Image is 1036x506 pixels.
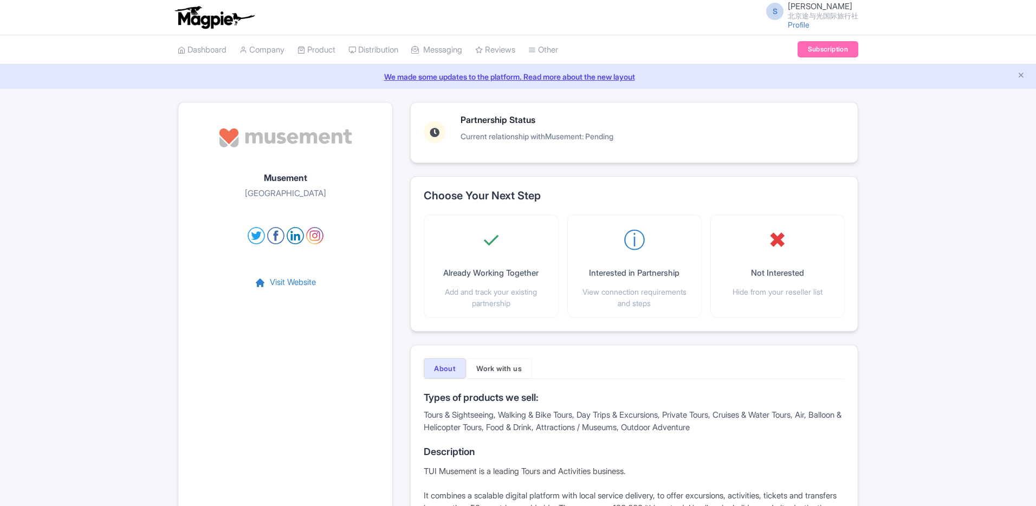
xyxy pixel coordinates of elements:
[245,187,326,200] p: [GEOGRAPHIC_DATA]
[424,392,845,403] h3: Types of products we sell:
[424,409,845,433] p: Tours & Sightseeing, Walking & Bike Tours, Day Trips & Excursions, Private Tours, Cruises & Water...
[306,227,323,244] img: instagram-round-01-d873700d03cfe9216e9fb2676c2aa726.svg
[760,2,858,20] a: S [PERSON_NAME] 北京途与光国际旅行社
[264,173,307,183] h1: Musement
[424,190,845,202] h2: Choose Your Next Step
[577,224,692,309] button: ⓘ Interested in Partnership View connection requirements and steps
[545,132,582,141] span: Musement
[577,286,692,309] p: View connection requirements and steps
[433,224,549,309] button: ✓ Already Working Together Add and track your existing partnership
[461,115,613,125] h3: Partnership Status
[733,224,823,297] button: ✖ Not Interested Hide from your reseller list
[788,12,858,20] small: 北京途与光国际旅行社
[1017,70,1025,82] button: Close announcement
[424,358,466,379] button: About
[287,227,304,244] img: linkedin-round-01-4bc9326eb20f8e88ec4be7e8773b84b7.svg
[267,227,284,244] img: facebook-round-01-50ddc191f871d4ecdbe8252d2011563a.svg
[788,1,852,11] span: [PERSON_NAME]
[589,267,679,280] p: Interested in Partnership
[461,131,613,142] p: Current relationship with : Pending
[7,71,1029,82] a: We made some updates to the platform. Read more about the new layout
[239,35,284,65] a: Company
[433,286,549,309] p: Add and track your existing partnership
[528,35,558,65] a: Other
[766,3,784,20] span: S
[411,35,462,65] a: Messaging
[475,35,515,65] a: Reviews
[733,286,823,297] p: Hide from your reseller list
[172,5,256,29] img: logo-ab69f6fb50320c5b225c76a69d11143b.png
[768,224,787,256] span: ✖
[624,224,645,256] span: ⓘ
[443,267,539,280] p: Already Working Together
[466,358,532,379] button: Work with us
[248,227,265,244] img: twitter-round-01-cd1e625a8cae957d25deef6d92bf4839.svg
[255,276,316,289] a: Visit Website
[424,446,845,457] h3: Description
[178,35,226,65] a: Dashboard
[218,115,353,160] img: fd58q73ijqpthwdnpuqf.svg
[297,35,335,65] a: Product
[788,20,810,29] a: Profile
[482,224,500,256] span: ✓
[348,35,398,65] a: Distribution
[751,267,804,280] p: Not Interested
[798,41,858,57] a: Subscription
